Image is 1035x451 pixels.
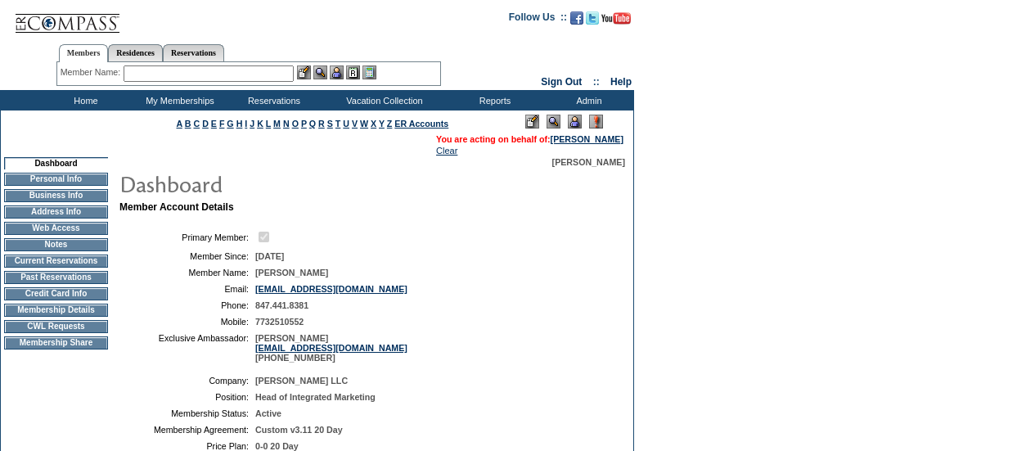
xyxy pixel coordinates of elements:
[301,119,307,129] a: P
[108,44,163,61] a: Residences
[126,425,249,435] td: Membership Agreement:
[131,90,225,110] td: My Memberships
[610,76,632,88] a: Help
[185,119,191,129] a: B
[255,317,304,327] span: 7732510552
[227,119,233,129] a: G
[4,157,108,169] td: Dashboard
[255,408,281,418] span: Active
[126,268,249,277] td: Member Name:
[257,119,263,129] a: K
[601,16,631,26] a: Subscribe to our YouTube Channel
[163,44,224,61] a: Reservations
[4,189,108,202] td: Business Info
[589,115,603,129] img: Log Concern/Member Elevation
[255,251,284,261] span: [DATE]
[292,119,299,129] a: O
[4,271,108,284] td: Past Reservations
[509,10,567,29] td: Follow Us ::
[360,119,368,129] a: W
[540,90,634,110] td: Admin
[255,284,407,294] a: [EMAIL_ADDRESS][DOMAIN_NAME]
[319,90,446,110] td: Vacation Collection
[126,317,249,327] td: Mobile:
[436,134,623,144] span: You are acting on behalf of:
[352,119,358,129] a: V
[211,119,217,129] a: E
[436,146,457,156] a: Clear
[570,11,583,25] img: Become our fan on Facebook
[335,119,341,129] a: T
[255,392,376,402] span: Head of Integrated Marketing
[4,320,108,333] td: CWL Requests
[126,251,249,261] td: Member Since:
[61,65,124,79] div: Member Name:
[255,441,299,451] span: 0-0 20 Day
[327,119,333,129] a: S
[225,90,319,110] td: Reservations
[330,65,344,79] img: Impersonate
[547,115,560,129] img: View Mode
[202,119,209,129] a: D
[126,300,249,310] td: Phone:
[255,300,308,310] span: 847.441.8381
[541,76,582,88] a: Sign Out
[313,65,327,79] img: View
[126,408,249,418] td: Membership Status:
[4,173,108,186] td: Personal Info
[4,222,108,235] td: Web Access
[4,336,108,350] td: Membership Share
[394,119,448,129] a: ER Accounts
[343,119,349,129] a: U
[568,115,582,129] img: Impersonate
[297,65,311,79] img: b_edit.gif
[551,134,623,144] a: [PERSON_NAME]
[266,119,271,129] a: L
[245,119,247,129] a: I
[59,44,109,62] a: Members
[362,65,376,79] img: b_calculator.gif
[193,119,200,129] a: C
[586,16,599,26] a: Follow us on Twitter
[387,119,393,129] a: Z
[126,392,249,402] td: Position:
[255,343,407,353] a: [EMAIL_ADDRESS][DOMAIN_NAME]
[4,287,108,300] td: Credit Card Info
[601,12,631,25] img: Subscribe to our YouTube Channel
[570,16,583,26] a: Become our fan on Facebook
[37,90,131,110] td: Home
[586,11,599,25] img: Follow us on Twitter
[273,119,281,129] a: M
[255,333,407,363] span: [PERSON_NAME] [PHONE_NUMBER]
[593,76,600,88] span: ::
[552,157,625,167] span: [PERSON_NAME]
[4,238,108,251] td: Notes
[126,284,249,294] td: Email:
[250,119,254,129] a: J
[525,115,539,129] img: Edit Mode
[446,90,540,110] td: Reports
[4,205,108,219] td: Address Info
[4,304,108,317] td: Membership Details
[371,119,376,129] a: X
[255,376,348,386] span: [PERSON_NAME] LLC
[283,119,290,129] a: N
[126,376,249,386] td: Company:
[255,268,328,277] span: [PERSON_NAME]
[126,441,249,451] td: Price Plan:
[177,119,182,129] a: A
[346,65,360,79] img: Reservations
[309,119,316,129] a: Q
[119,167,446,200] img: pgTtlDashboard.gif
[379,119,385,129] a: Y
[255,425,343,435] span: Custom v3.11 20 Day
[219,119,225,129] a: F
[236,119,243,129] a: H
[126,333,249,363] td: Exclusive Ambassador:
[4,255,108,268] td: Current Reservations
[119,201,234,213] b: Member Account Details
[318,119,325,129] a: R
[126,229,249,245] td: Primary Member:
